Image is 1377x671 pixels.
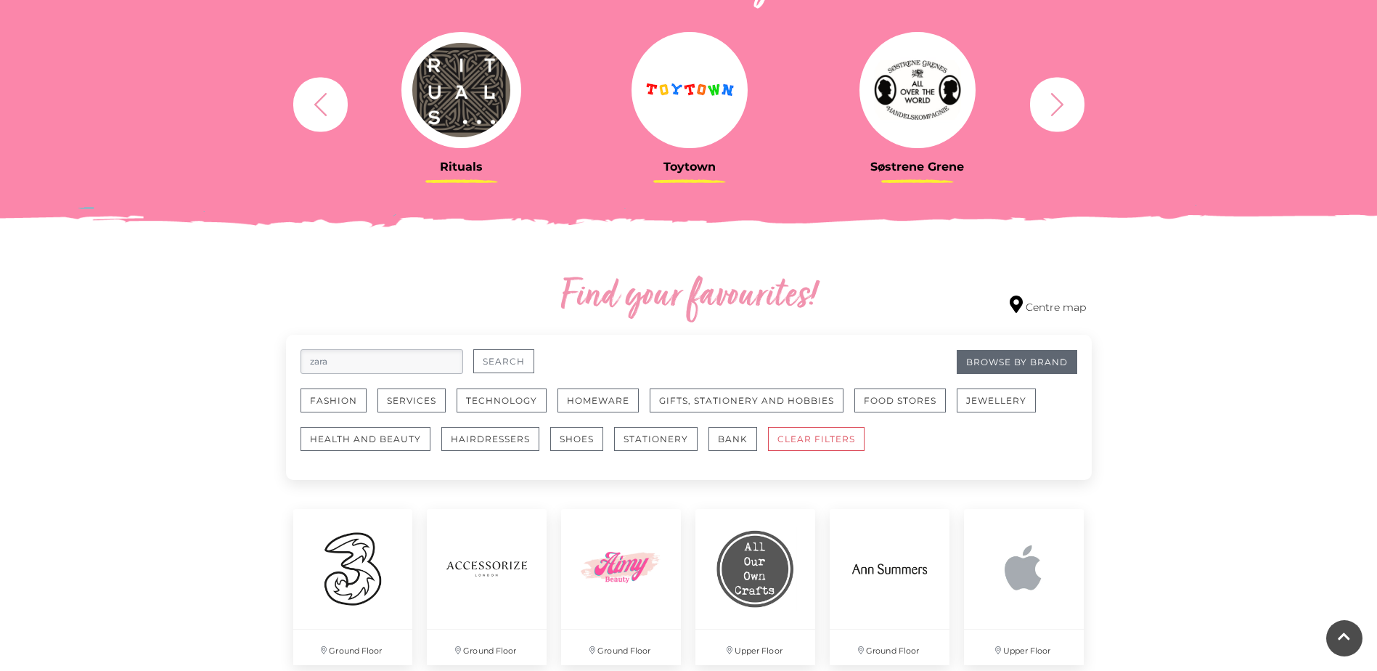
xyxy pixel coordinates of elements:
p: Ground Floor [561,630,681,665]
a: Food Stores [854,389,957,427]
a: Rituals [359,32,565,174]
p: Ground Floor [830,630,949,665]
a: Søstrene Grene [814,32,1021,174]
button: Stationery [614,427,698,451]
button: CLEAR FILTERS [768,427,865,451]
a: Browse By Brand [957,350,1077,374]
p: Upper Floor [695,630,815,665]
a: Toytown [587,32,793,174]
button: Shoes [550,427,603,451]
a: Technology [457,389,557,427]
p: Upper Floor [964,630,1084,665]
a: Jewellery [957,389,1047,427]
button: Health and Beauty [301,427,430,451]
button: Gifts, Stationery and Hobbies [650,389,843,412]
button: Jewellery [957,389,1036,412]
p: Ground Floor [293,630,413,665]
button: Services [377,389,446,412]
a: CLEAR FILTERS [768,427,875,465]
h3: Toytown [587,160,793,174]
a: Hairdressers [441,427,550,465]
button: Food Stores [854,389,946,412]
h3: Rituals [359,160,565,174]
a: Services [377,389,457,427]
button: Bank [708,427,757,451]
h2: Find your favourites! [424,274,954,320]
button: Technology [457,389,547,412]
a: Fashion [301,389,377,427]
button: Hairdressers [441,427,539,451]
a: Gifts, Stationery and Hobbies [650,389,854,427]
input: Search for retailers [301,349,463,374]
a: Bank [708,427,768,465]
button: Fashion [301,389,367,412]
a: Homeware [557,389,650,427]
a: Centre map [1010,296,1086,315]
a: Stationery [614,427,708,465]
a: Health and Beauty [301,427,441,465]
a: Shoes [550,427,614,465]
p: Ground Floor [427,630,547,665]
button: Homeware [557,389,639,412]
h3: Søstrene Grene [814,160,1021,174]
button: Search [473,349,534,373]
